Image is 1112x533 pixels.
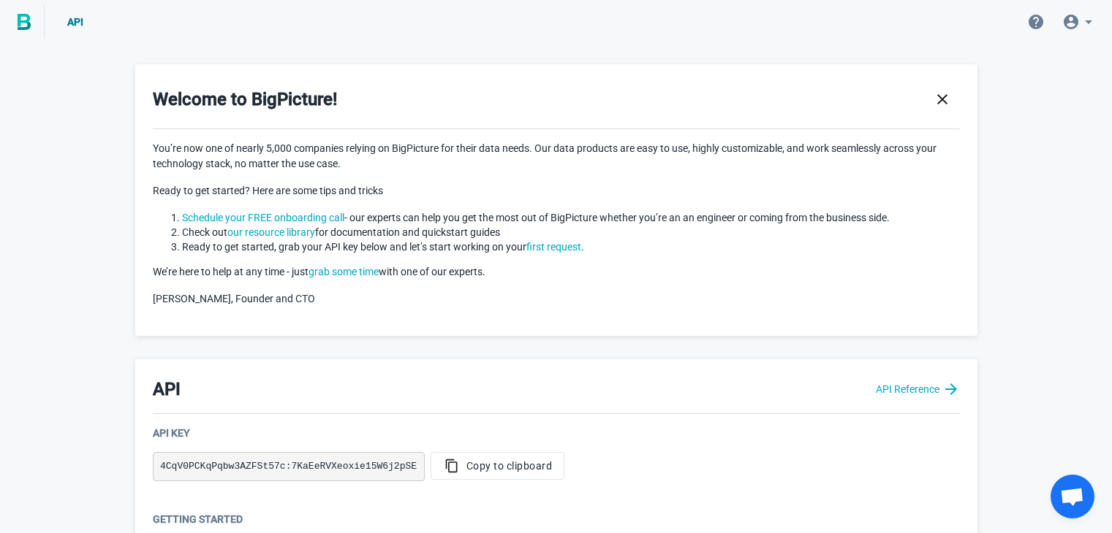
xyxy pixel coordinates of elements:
p: You’re now one of nearly 5,000 companies relying on BigPicture for their data needs. Our data pro... [153,141,960,172]
a: Open chat [1051,475,1094,518]
a: Schedule your FREE onboarding call [182,212,344,223]
p: Ready to get started? Here are some tips and tricks [153,183,960,199]
span: API [67,16,83,28]
li: Check out for documentation and quickstart guides [182,225,960,239]
h3: API [153,377,181,402]
li: Ready to get started, grab your API key below and let’s start working on your . [182,239,960,254]
span: Copy to clipboard [443,459,553,473]
a: our resource library [227,226,315,238]
li: - our experts can help you get the most out of BigPicture whether you’re an an engineer or coming... [182,210,960,225]
a: grab some time [309,266,379,277]
a: API Reference [876,380,960,398]
h3: Welcome to BigPicture! [153,87,337,112]
div: API Key [153,426,960,440]
a: first request [526,241,581,253]
pre: 4CqV0PCKqPqbw3AZFSt57c:7KaEeRVXeoxie15W6j2pSE [153,452,425,481]
p: [PERSON_NAME], Founder and CTO [153,291,960,307]
button: Copy to clipboard [431,452,565,480]
p: We’re here to help at any time - just with one of our experts. [153,264,960,280]
div: Getting Started [153,512,960,526]
img: BigPicture.io [18,14,31,30]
